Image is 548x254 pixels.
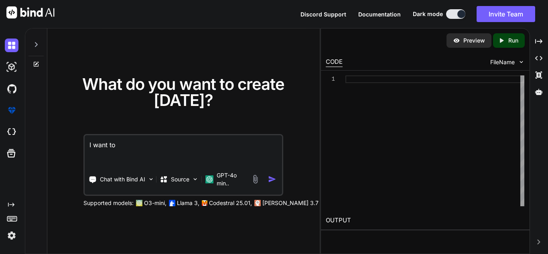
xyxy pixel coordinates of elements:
button: Discord Support [300,10,346,18]
img: GPT-4o mini [205,175,213,183]
img: Pick Tools [148,176,154,183]
button: Documentation [358,10,401,18]
img: GPT-4 [136,200,142,206]
p: Codestral 25.01, [209,199,252,207]
img: Llama2 [169,200,175,206]
p: Chat with Bind AI [100,175,145,183]
img: icon [268,175,276,183]
span: Discord Support [300,11,346,18]
img: Mistral-AI [202,200,207,206]
img: cloudideIcon [5,125,18,139]
p: Source [171,175,189,183]
span: Documentation [358,11,401,18]
img: preview [453,37,460,44]
h2: OUTPUT [321,211,530,230]
p: GPT-4o min.. [217,171,248,187]
img: claude [254,200,261,206]
p: Llama 3, [177,199,199,207]
img: premium [5,104,18,117]
p: Preview [463,37,485,45]
img: settings [5,229,18,242]
img: darkChat [5,39,18,52]
p: O3-mini, [144,199,166,207]
div: 1 [326,75,335,83]
p: Supported models: [83,199,134,207]
img: Bind AI [6,6,55,18]
span: FileName [490,58,515,66]
textarea: I want to [85,135,282,165]
button: Invite Team [477,6,535,22]
img: Pick Models [192,176,199,183]
img: attachment [251,175,260,184]
img: chevron down [518,59,525,65]
span: What do you want to create [DATE]? [82,74,284,110]
img: githubDark [5,82,18,96]
p: [PERSON_NAME] 3.7 Sonnet, [262,199,340,207]
p: Run [508,37,518,45]
div: CODE [326,57,343,67]
span: Dark mode [413,10,443,18]
img: darkAi-studio [5,60,18,74]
